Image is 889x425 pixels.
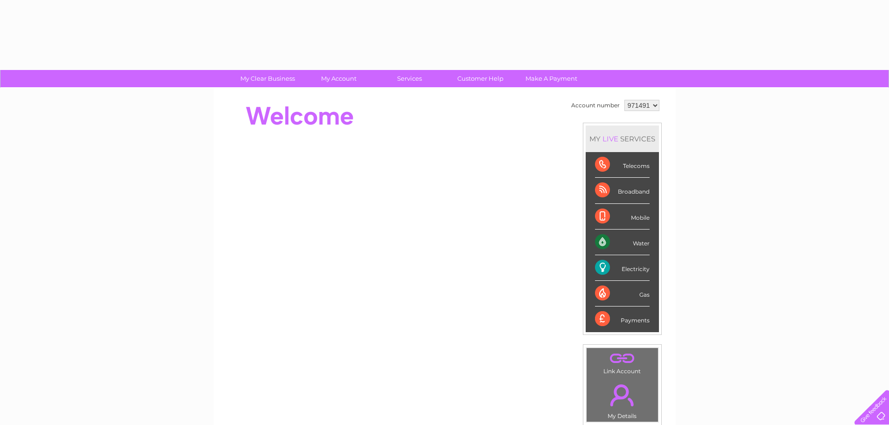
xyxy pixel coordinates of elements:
[595,255,650,281] div: Electricity
[595,204,650,230] div: Mobile
[601,134,620,143] div: LIVE
[589,379,656,411] a: .
[589,350,656,367] a: .
[595,230,650,255] div: Water
[586,376,658,422] td: My Details
[442,70,519,87] a: Customer Help
[229,70,306,87] a: My Clear Business
[595,178,650,203] div: Broadband
[371,70,448,87] a: Services
[586,348,658,377] td: Link Account
[595,307,650,332] div: Payments
[569,98,622,113] td: Account number
[300,70,377,87] a: My Account
[586,125,659,152] div: MY SERVICES
[595,152,650,178] div: Telecoms
[595,281,650,307] div: Gas
[513,70,590,87] a: Make A Payment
